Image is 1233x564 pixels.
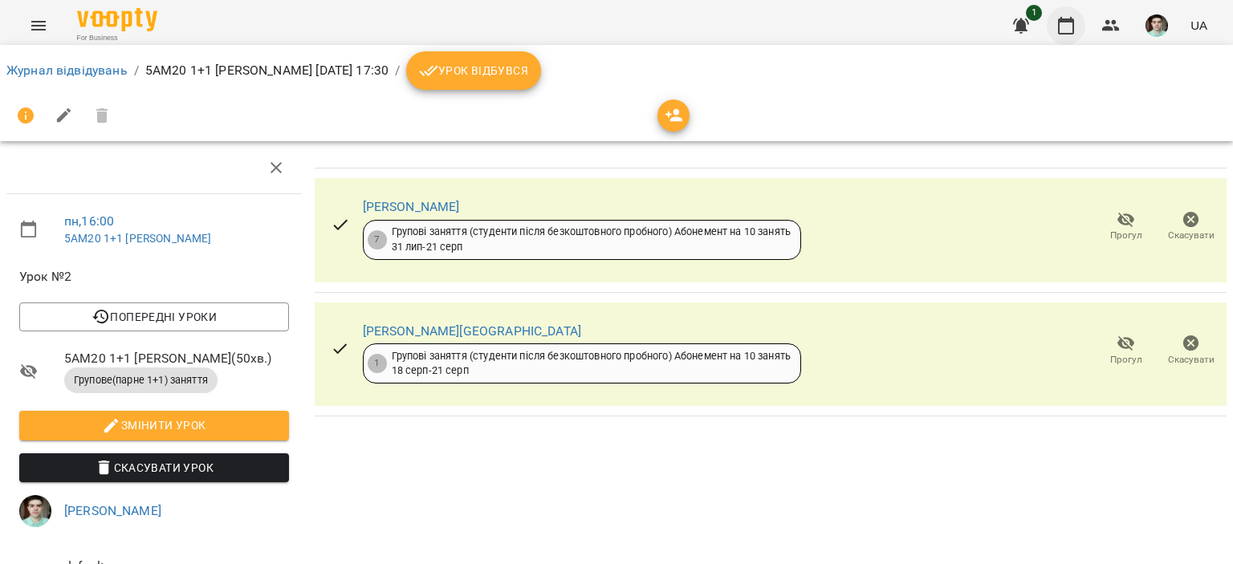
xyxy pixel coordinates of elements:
img: 8482cb4e613eaef2b7d25a10e2b5d949.jpg [1146,14,1168,37]
li: / [134,61,139,80]
span: UA [1190,17,1207,34]
a: 5АМ20 1+1 [PERSON_NAME] [64,232,211,245]
button: Прогул [1093,205,1158,250]
button: Змінити урок [19,411,289,440]
a: [PERSON_NAME] [363,199,460,214]
a: [PERSON_NAME][GEOGRAPHIC_DATA] [363,323,581,339]
span: Скасувати [1168,353,1215,367]
span: 1 [1026,5,1042,21]
span: Урок №2 [19,267,289,286]
div: Групові заняття (студенти після безкоштовного пробного) Абонемент на 10 занять 18 серп - 21 серп [392,349,791,379]
button: UA [1184,10,1214,40]
a: пн , 16:00 [64,213,114,229]
div: Групові заняття (студенти після безкоштовного пробного) Абонемент на 10 занять 31 лип - 21 серп [392,225,791,254]
span: For Business [77,33,157,43]
a: [PERSON_NAME] [64,503,161,518]
p: 5АМ20 1+1 [PERSON_NAME] [DATE] 17:30 [145,61,389,80]
button: Скасувати [1158,328,1223,373]
button: Скасувати [1158,205,1223,250]
span: Змінити урок [32,416,276,435]
nav: breadcrumb [6,51,1227,90]
div: 1 [368,354,387,373]
span: Прогул [1110,353,1142,367]
span: Скасувати [1168,229,1215,242]
span: 5АМ20 1+1 [PERSON_NAME] ( 50 хв. ) [64,349,289,368]
span: Групове(парне 1+1) заняття [64,373,218,387]
button: Прогул [1093,328,1158,373]
li: / [395,61,400,80]
button: Попередні уроки [19,302,289,331]
span: Урок відбувся [419,61,528,80]
button: Скасувати Урок [19,453,289,482]
span: Попередні уроки [32,307,276,327]
span: Прогул [1110,229,1142,242]
span: Скасувати Урок [32,458,276,477]
img: Voopty Logo [77,8,157,31]
button: Урок відбувся [406,51,541,90]
button: Menu [19,6,58,45]
img: 8482cb4e613eaef2b7d25a10e2b5d949.jpg [19,495,51,527]
div: 7 [368,230,387,250]
a: Журнал відвідувань [6,63,128,78]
